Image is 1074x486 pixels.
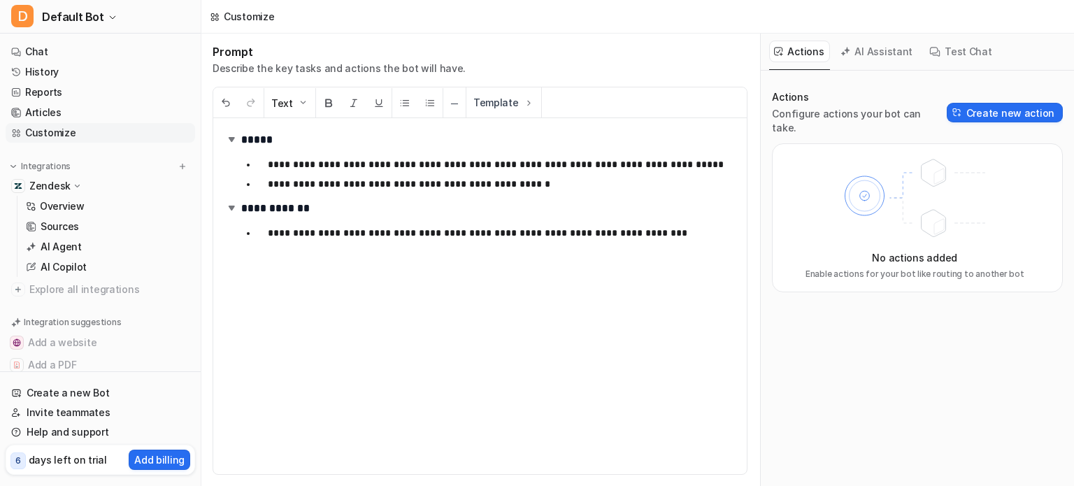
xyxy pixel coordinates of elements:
[245,97,257,108] img: Redo
[6,42,195,62] a: Chat
[41,260,87,274] p: AI Copilot
[224,132,238,146] img: expand-arrow.svg
[11,283,25,296] img: explore all integrations
[41,240,82,254] p: AI Agent
[316,88,341,118] button: Bold
[836,41,919,62] button: AI Assistant
[399,97,410,108] img: Unordered List
[443,88,466,118] button: ─
[40,199,85,213] p: Overview
[805,268,1024,280] p: Enable actions for your bot like routing to another bot
[323,97,334,108] img: Bold
[224,9,274,24] div: Customize
[417,88,443,118] button: Ordered List
[872,250,957,265] p: No actions added
[42,7,104,27] span: Default Bot
[297,97,308,108] img: Dropdown Down Arrow
[20,217,195,236] a: Sources
[769,41,830,62] button: Actions
[424,97,436,108] img: Ordered List
[29,278,189,301] span: Explore all integrations
[366,88,392,118] button: Underline
[29,179,71,193] p: Zendesk
[129,450,190,470] button: Add billing
[213,88,238,118] button: Undo
[348,97,359,108] img: Italic
[952,108,962,117] img: Create action
[134,452,185,467] p: Add billing
[20,237,195,257] a: AI Agent
[11,5,34,27] span: D
[264,88,315,118] button: Text
[6,159,75,173] button: Integrations
[392,88,417,118] button: Unordered List
[6,354,195,376] button: Add a PDFAdd a PDF
[924,41,998,62] button: Test Chat
[213,62,466,76] p: Describe the key tasks and actions the bot will have.
[14,182,22,190] img: Zendesk
[29,452,107,467] p: days left on trial
[13,338,21,347] img: Add a website
[41,220,79,234] p: Sources
[213,45,466,59] h1: Prompt
[6,383,195,403] a: Create a new Bot
[6,331,195,354] button: Add a websiteAdd a website
[20,196,195,216] a: Overview
[6,123,195,143] a: Customize
[220,97,231,108] img: Undo
[24,316,121,329] p: Integration suggestions
[6,103,195,122] a: Articles
[466,87,541,117] button: Template
[772,107,946,135] p: Configure actions your bot can take.
[6,280,195,299] a: Explore all integrations
[15,455,21,467] p: 6
[6,62,195,82] a: History
[947,103,1063,122] button: Create new action
[373,97,385,108] img: Underline
[523,97,534,108] img: Template
[772,90,946,104] p: Actions
[20,257,195,277] a: AI Copilot
[178,162,187,171] img: menu_add.svg
[8,162,18,171] img: expand menu
[6,403,195,422] a: Invite teammates
[13,361,21,369] img: Add a PDF
[224,201,238,215] img: expand-arrow.svg
[21,161,71,172] p: Integrations
[6,422,195,442] a: Help and support
[341,88,366,118] button: Italic
[238,88,264,118] button: Redo
[6,83,195,102] a: Reports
